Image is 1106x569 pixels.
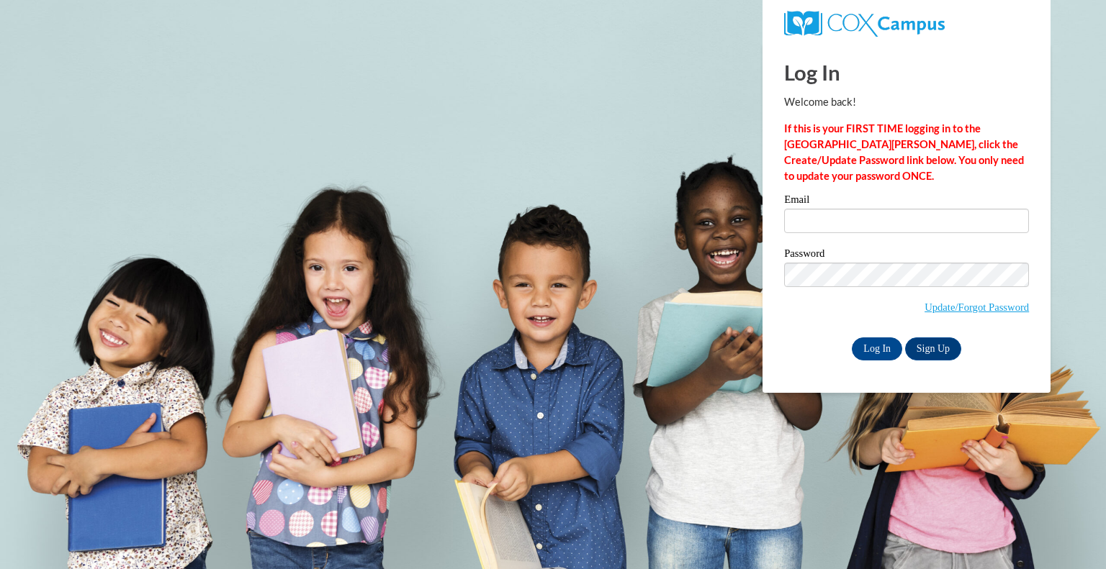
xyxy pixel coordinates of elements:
a: COX Campus [784,17,945,29]
label: Password [784,248,1029,263]
a: Sign Up [905,337,961,360]
h1: Log In [784,58,1029,87]
input: Log In [852,337,902,360]
a: Update/Forgot Password [925,301,1029,313]
label: Email [784,194,1029,209]
strong: If this is your FIRST TIME logging in to the [GEOGRAPHIC_DATA][PERSON_NAME], click the Create/Upd... [784,122,1024,182]
p: Welcome back! [784,94,1029,110]
img: COX Campus [784,11,945,37]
